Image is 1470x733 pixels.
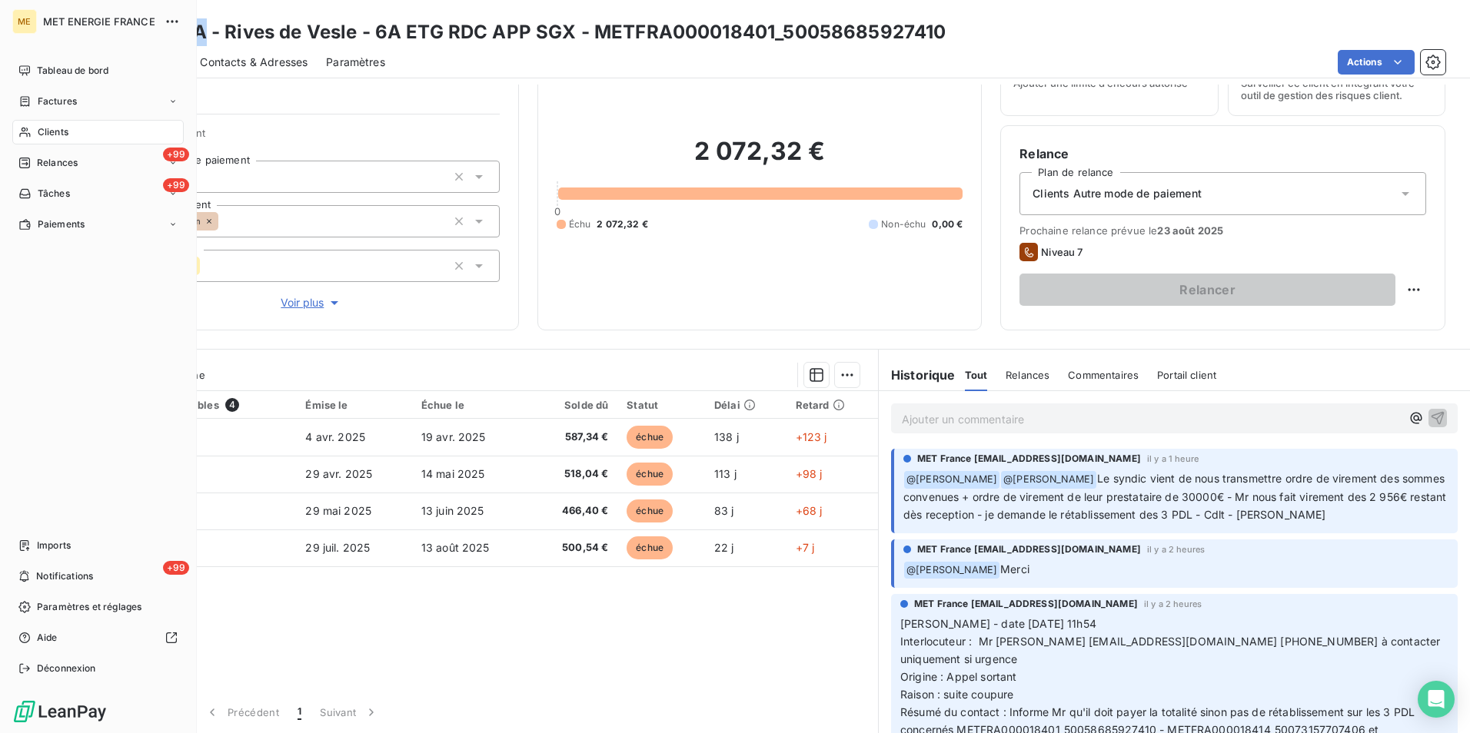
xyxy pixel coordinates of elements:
[311,696,388,728] button: Suivant
[37,539,71,552] span: Imports
[1338,50,1415,75] button: Actions
[38,187,70,201] span: Tâches
[714,399,777,411] div: Délai
[904,471,999,489] span: @ [PERSON_NAME]
[305,504,371,517] span: 29 mai 2025
[1144,599,1202,609] span: il y a 2 heures
[43,15,155,28] span: MET ENERGIE FRANCE
[914,597,1138,611] span: MET France [EMAIL_ADDRESS][DOMAIN_NAME]
[12,625,184,650] a: Aide
[557,136,963,182] h2: 2 072,32 €
[796,467,823,480] span: +98 j
[881,217,926,231] span: Non-échu
[305,541,370,554] span: 29 juil. 2025
[1041,246,1083,258] span: Niveau 7
[1019,274,1395,306] button: Relancer
[421,504,484,517] span: 13 juin 2025
[124,127,500,148] span: Propriétés Client
[917,542,1141,556] span: MET France [EMAIL_ADDRESS][DOMAIN_NAME]
[37,156,78,170] span: Relances
[1147,545,1205,554] span: il y a 2 heures
[1000,562,1029,575] span: Merci
[1001,471,1096,489] span: @ [PERSON_NAME]
[38,125,68,139] span: Clients
[124,294,500,311] button: Voir plus
[37,631,58,645] span: Aide
[714,467,737,480] span: 113 j
[12,181,184,206] a: +99Tâches
[135,18,946,46] h3: MANDA - Rives de Vesle - 6A ETG RDC APP SGX - METFRA000018401_50058685927410
[421,541,490,554] span: 13 août 2025
[123,398,287,412] div: Pièces comptables
[37,662,96,675] span: Déconnexion
[714,504,734,517] span: 83 j
[421,430,486,443] span: 19 avr. 2025
[12,151,184,175] a: +99Relances
[597,217,648,231] span: 2 072,32 €
[195,696,288,728] button: Précédent
[12,595,184,619] a: Paramètres et réglages
[900,688,1013,701] span: Raison : suite coupure
[326,55,385,70] span: Paramètres
[36,569,93,583] span: Notifications
[12,533,184,558] a: Imports
[900,635,1444,665] span: Interlocuteur : Mr [PERSON_NAME] [EMAIL_ADDRESS][DOMAIN_NAME] [PHONE_NUMBER] à contacter uniqueme...
[627,463,673,486] span: échue
[539,503,608,519] span: 466,40 €
[796,399,869,411] div: Retard
[1241,77,1432,101] span: Surveiller ce client en intégrant votre outil de gestion des risques client.
[163,561,189,575] span: +99
[932,217,963,231] span: 0,00 €
[569,217,591,231] span: Échu
[903,472,1449,521] span: Le syndic vient de nous transmettre ordre de virement des sommes convenues + ordre de virement de...
[12,699,108,724] img: Logo LeanPay
[1019,144,1426,163] h6: Relance
[917,452,1141,466] span: MET France [EMAIL_ADDRESS][DOMAIN_NAME]
[298,705,301,720] span: 1
[37,600,141,614] span: Paramètres et réglages
[627,399,696,411] div: Statut
[281,295,342,310] span: Voir plus
[1147,454,1199,463] span: il y a 1 heure
[421,467,485,480] span: 14 mai 2025
[12,89,184,114] a: Factures
[900,617,1096,630] span: [PERSON_NAME] - date [DATE] 11h54
[714,541,734,554] span: 22 j
[305,430,365,443] span: 4 avr. 2025
[1006,369,1049,381] span: Relances
[904,562,999,579] span: @ [PERSON_NAME]
[12,212,184,237] a: Paiements
[163,148,189,161] span: +99
[554,205,560,217] span: 0
[627,426,673,449] span: échue
[1157,224,1223,237] span: 23 août 2025
[539,399,608,411] div: Solde dû
[38,95,77,108] span: Factures
[38,217,85,231] span: Paiements
[539,430,608,445] span: 587,34 €
[200,259,212,273] input: Ajouter une valeur
[796,504,823,517] span: +68 j
[288,696,311,728] button: 1
[1033,186,1202,201] span: Clients Autre mode de paiement
[305,399,402,411] div: Émise le
[965,369,988,381] span: Tout
[421,399,520,411] div: Échue le
[37,64,108,78] span: Tableau de bord
[627,536,673,559] span: échue
[539,466,608,482] span: 518,04 €
[714,430,739,443] span: 138 j
[539,540,608,556] span: 500,54 €
[1019,224,1426,237] span: Prochaine relance prévue le
[1068,369,1139,381] span: Commentaires
[879,366,956,384] h6: Historique
[1418,681,1455,718] div: Open Intercom Messenger
[12,9,37,34] div: ME
[627,499,673,522] span: échue
[12,120,184,144] a: Clients
[218,214,231,228] input: Ajouter une valeur
[1157,369,1216,381] span: Portail client
[225,398,239,412] span: 4
[900,670,1016,683] span: Origine : Appel sortant
[200,55,308,70] span: Contacts & Adresses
